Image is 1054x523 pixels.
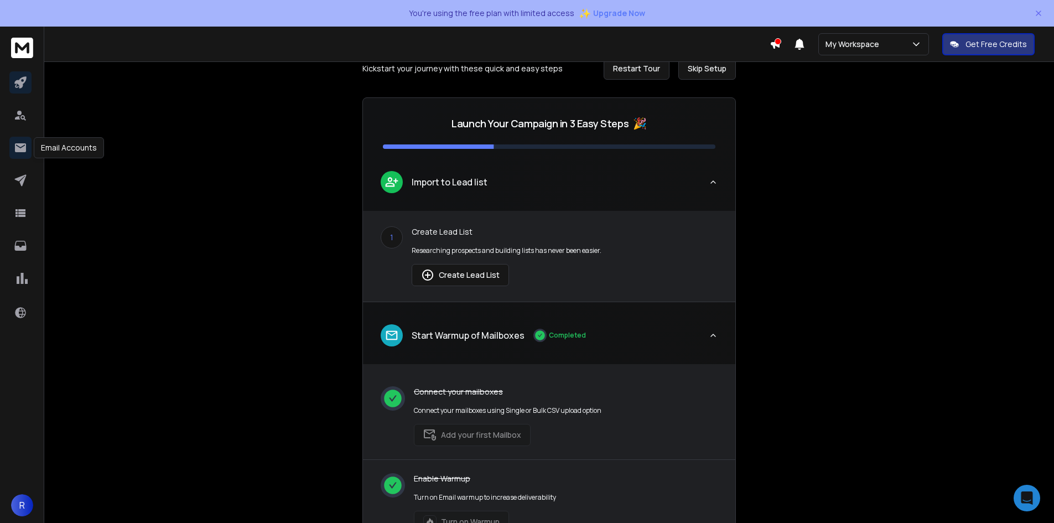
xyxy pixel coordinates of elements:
span: ✨ [579,6,591,21]
p: Get Free Credits [965,39,1027,50]
p: Launch Your Campaign in 3 Easy Steps [451,116,629,131]
button: Get Free Credits [942,33,1035,55]
p: You're using the free plan with limited access [409,8,574,19]
button: Restart Tour [604,58,669,80]
span: Upgrade Now [593,8,645,19]
span: Skip Setup [688,63,726,74]
div: leadImport to Lead list [363,211,735,302]
div: Open Intercom Messenger [1014,485,1040,511]
button: R [11,494,33,516]
div: Email Accounts [34,137,104,158]
p: Enable Warmup [414,473,556,484]
p: Import to Lead list [412,175,487,189]
p: My Workspace [825,39,884,50]
p: Connect your mailboxes [414,386,601,397]
img: lead [385,175,399,189]
p: Start Warmup of Mailboxes [412,329,525,342]
span: 🎉 [633,116,647,131]
button: Skip Setup [678,58,736,80]
button: Create Lead List [412,264,509,286]
p: Kickstart your journey with these quick and easy steps [362,63,563,74]
div: 1 [381,226,403,248]
p: Researching prospects and building lists has never been easier. [412,246,718,255]
p: Turn on Email warmup to increase deliverability [414,493,556,502]
button: ✨Upgrade Now [579,2,645,24]
button: leadImport to Lead list [363,162,735,211]
p: Completed [549,331,586,340]
img: lead [421,268,434,282]
img: lead [385,328,399,343]
button: leadStart Warmup of MailboxesCompleted [363,315,735,364]
p: Create Lead List [412,226,718,237]
p: Connect your mailboxes using Single or Bulk CSV upload option [414,406,601,415]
